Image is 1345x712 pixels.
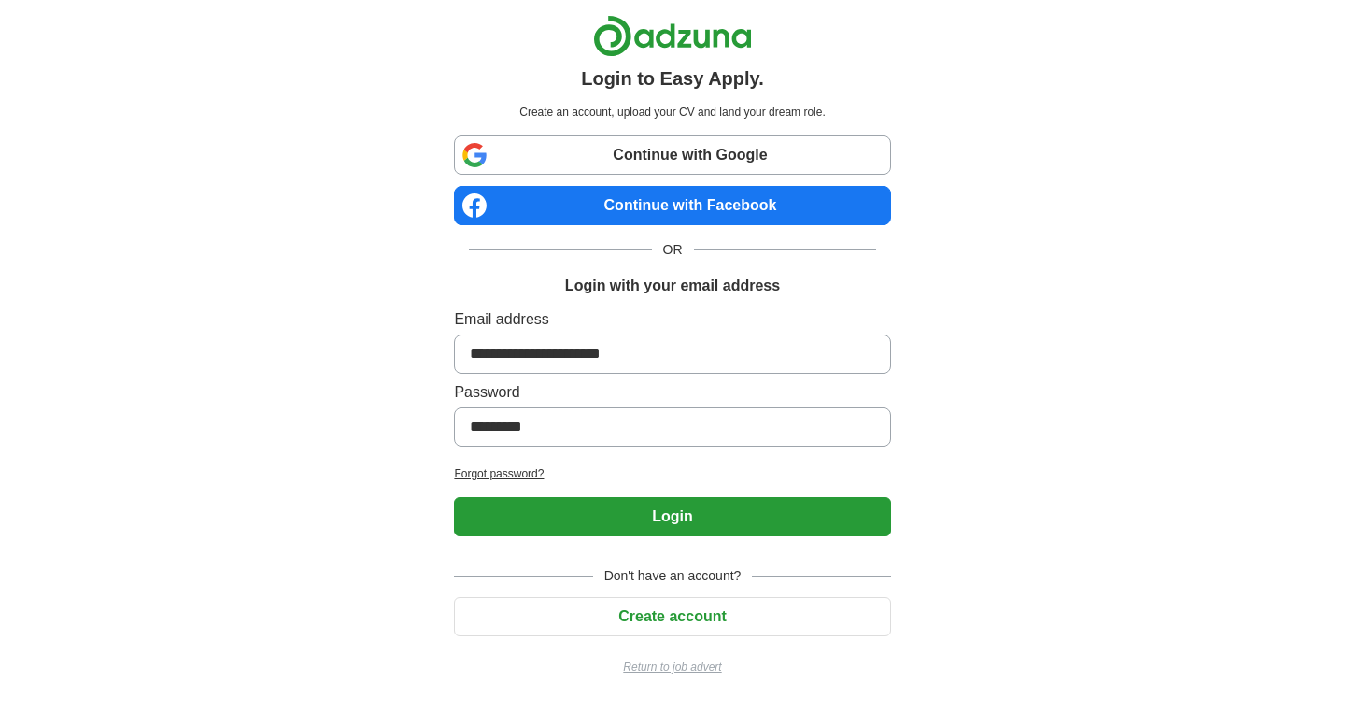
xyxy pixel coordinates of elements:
img: Adzuna logo [593,15,752,57]
a: Continue with Google [454,135,890,175]
span: Don't have an account? [593,566,753,586]
h1: Login with your email address [565,275,780,297]
a: Continue with Facebook [454,186,890,225]
span: OR [652,240,694,260]
h1: Login to Easy Apply. [581,64,764,93]
a: Create account [454,608,890,624]
label: Email address [454,308,890,331]
a: Return to job advert [454,659,890,676]
button: Login [454,497,890,536]
p: Create an account, upload your CV and land your dream role. [458,104,886,121]
a: Forgot password? [454,465,890,482]
button: Create account [454,597,890,636]
label: Password [454,381,890,404]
